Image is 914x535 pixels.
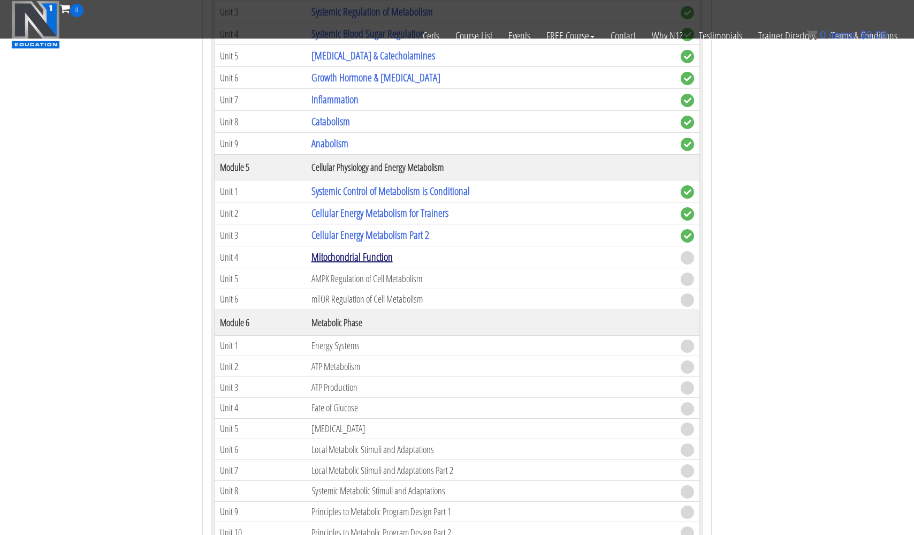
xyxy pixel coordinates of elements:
a: Inflammation [311,92,359,107]
td: Energy Systems [306,335,675,356]
span: complete [681,116,694,129]
td: Systemic Metabolic Stimuli and Adaptations [306,480,675,501]
td: Unit 8 [215,111,306,133]
span: items: [829,29,857,41]
th: Module 5 [215,155,306,180]
a: Events [500,17,538,55]
td: Unit 5 [215,418,306,439]
td: Unit 5 [215,268,306,289]
td: Fate of Glucose [306,397,675,418]
span: 0 [820,29,826,41]
td: Unit 4 [215,397,306,418]
td: Unit 1 [215,180,306,202]
td: Unit 1 [215,335,306,356]
td: Unit 9 [215,501,306,522]
td: Unit 9 [215,133,306,155]
span: complete [681,50,694,63]
a: Catabolism [311,114,350,129]
td: Unit 6 [215,67,306,89]
td: Unit 8 [215,480,306,501]
td: AMPK Regulation of Cell Metabolism [306,268,675,289]
td: Principles to Metabolic Program Design Part 1 [306,501,675,522]
td: Unit 6 [215,439,306,460]
a: Terms & Conditions [823,17,905,55]
img: n1-education [11,1,60,49]
a: FREE Course [538,17,603,55]
td: Unit 3 [215,224,306,246]
th: Module 6 [215,310,306,335]
td: Unit 7 [215,89,306,111]
td: Unit 4 [215,246,306,268]
th: Cellular Physiology and Energy Metabolism [306,155,675,180]
a: Contact [603,17,644,55]
span: complete [681,138,694,151]
td: Unit 6 [215,289,306,310]
td: Unit 2 [215,202,306,224]
a: Why N1? [644,17,691,55]
td: mTOR Regulation of Cell Metabolism [306,289,675,310]
a: Course List [447,17,500,55]
th: Metabolic Phase [306,310,675,335]
a: Mitochondrial Function [311,250,393,264]
a: 0 [60,1,83,16]
a: Anabolism [311,136,348,150]
td: Unit 5 [215,45,306,67]
a: Trainer Directory [750,17,823,55]
a: 0 items: $0.00 [806,29,887,41]
span: 0 [70,4,83,17]
a: Testimonials [691,17,750,55]
bdi: 0.00 [860,29,887,41]
a: [MEDICAL_DATA] & Catecholamines [311,48,435,63]
a: Growth Hormone & [MEDICAL_DATA] [311,70,440,85]
span: complete [681,72,694,85]
a: Cellular Energy Metabolism Part 2 [311,228,429,242]
td: ATP Metabolism [306,356,675,377]
img: icon11.png [806,29,817,40]
span: complete [681,94,694,107]
td: Local Metabolic Stimuli and Adaptations [306,439,675,460]
span: complete [681,185,694,199]
span: complete [681,207,694,221]
td: [MEDICAL_DATA] [306,418,675,439]
td: Unit 3 [215,377,306,398]
a: Cellular Energy Metabolism for Trainers [311,206,448,220]
td: ATP Production [306,377,675,398]
span: $ [860,29,866,41]
td: Unit 2 [215,356,306,377]
a: Certs [415,17,447,55]
td: Unit 7 [215,460,306,481]
span: complete [681,229,694,243]
td: Local Metabolic Stimuli and Adaptations Part 2 [306,460,675,481]
a: Systemic Control of Metabolism is Conditional [311,184,470,198]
